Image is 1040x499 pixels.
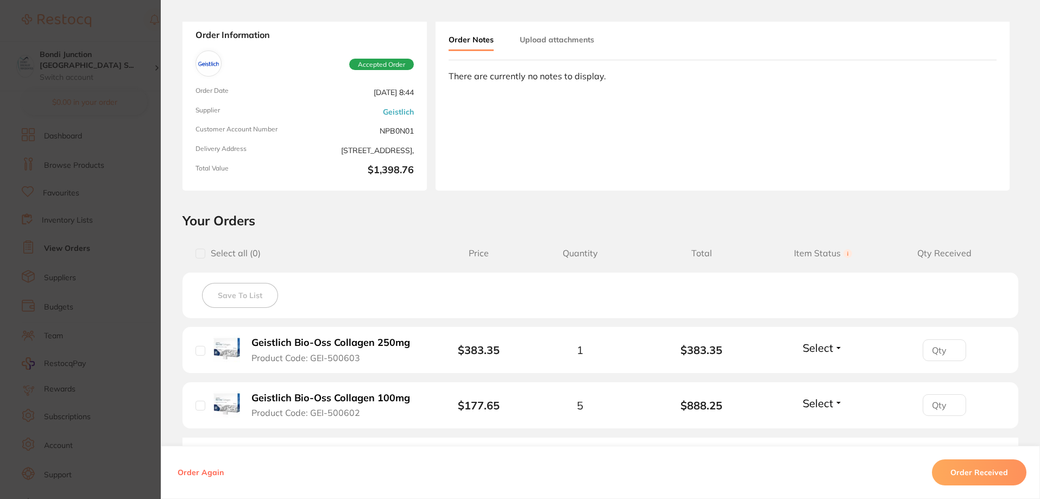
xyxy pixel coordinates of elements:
span: [STREET_ADDRESS], [309,145,414,156]
span: Order Date [196,87,300,98]
button: Save To List [202,283,278,308]
b: $177.65 [458,399,500,412]
img: Geistlich Bio-Oss Collagen 250mg [213,336,240,362]
b: Geistlich Bio-Oss Collagen 100mg [251,393,410,404]
button: Select [799,396,846,410]
button: Geistlich Bio-Oss Collagen 250mg Product Code: GEI-500603 [248,337,421,363]
button: Order Again [174,468,227,477]
span: Supplier [196,106,300,117]
span: Total Value [196,165,300,178]
span: Total [641,248,762,258]
h2: Your Orders [182,212,1018,229]
strong: Order Information [196,30,414,42]
b: Geistlich Bio-Oss Collagen 250mg [251,337,410,349]
span: Select [803,341,833,355]
button: Geistlich Bio-Oss Collagen 100mg Product Code: GEI-500602 [248,392,421,419]
span: Select all ( 0 ) [205,248,261,258]
span: Quantity [519,248,641,258]
span: NPB0N01 [309,125,414,136]
button: Order Received [932,459,1026,485]
span: Delivery Address [196,145,300,156]
b: $888.25 [641,399,762,412]
input: Qty [923,394,966,416]
span: Customer Account Number [196,125,300,136]
img: Geistlich [198,53,219,74]
span: 1 [577,344,583,356]
span: Select [803,396,833,410]
span: Item Status [762,248,884,258]
span: 5 [577,399,583,412]
b: $383.35 [641,344,762,356]
input: Qty [923,339,966,361]
b: $383.35 [458,343,500,357]
span: Product Code: GEI-500603 [251,353,360,363]
span: Price [438,248,519,258]
button: Select [799,341,846,355]
span: Qty Received [884,248,1005,258]
span: Product Code: GEI-500602 [251,408,360,418]
a: Geistlich [383,108,414,116]
button: Upload attachments [520,30,594,49]
div: There are currently no notes to display. [449,71,997,81]
img: Geistlich Bio-Oss Collagen 100mg [213,391,240,418]
b: $1,398.76 [309,165,414,178]
span: [DATE] 8:44 [309,87,414,98]
span: Accepted Order [349,59,414,71]
button: Order Notes [449,30,494,51]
